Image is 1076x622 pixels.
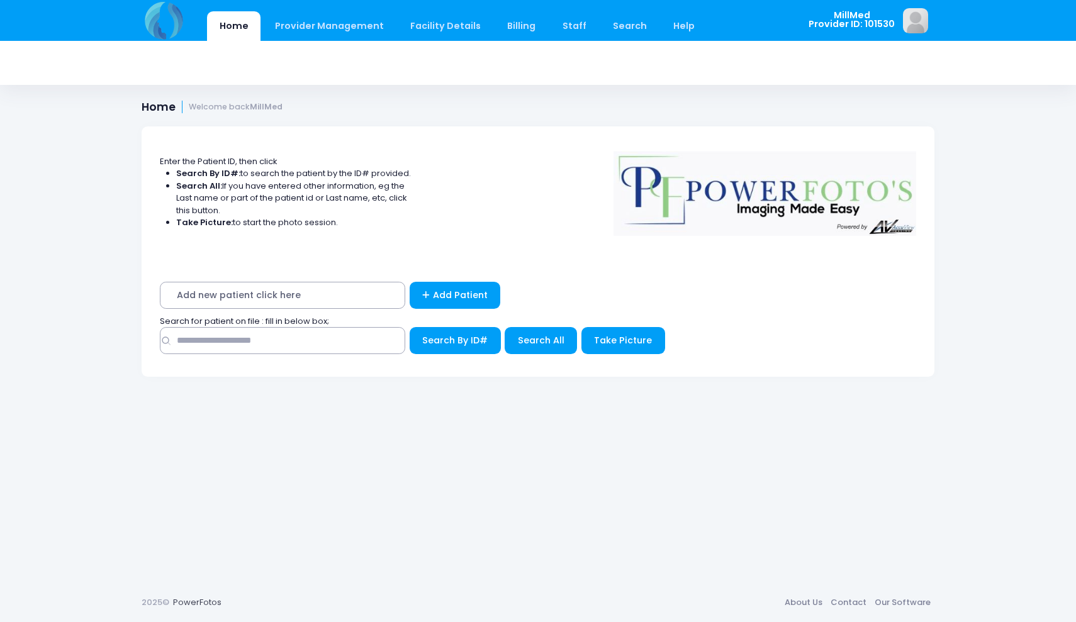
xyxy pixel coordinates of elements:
span: 2025© [142,596,169,608]
span: Take Picture [594,334,652,347]
a: PowerFotos [173,596,221,608]
strong: Search By ID#: [176,167,240,179]
span: Search All [518,334,564,347]
button: Search All [505,327,577,354]
a: Contact [826,591,870,614]
button: Search By ID# [410,327,501,354]
li: If you have entered other information, eg the Last name or part of the patient id or Last name, e... [176,180,412,217]
a: Add Patient [410,282,501,309]
button: Take Picture [581,327,665,354]
img: image [903,8,928,33]
span: MillMed Provider ID: 101530 [809,11,895,29]
a: Help [661,11,707,41]
a: Facility Details [398,11,493,41]
a: Staff [550,11,598,41]
a: Home [207,11,261,41]
a: Search [600,11,659,41]
strong: Take Picture: [176,216,233,228]
h1: Home [142,101,283,114]
a: Provider Management [262,11,396,41]
a: Our Software [870,591,934,614]
img: Logo [608,143,922,236]
li: to search the patient by the ID# provided. [176,167,412,180]
span: Search By ID# [422,334,488,347]
strong: Search All: [176,180,222,192]
a: About Us [780,591,826,614]
span: Search for patient on file : fill in below box; [160,315,329,327]
span: Enter the Patient ID, then click [160,155,277,167]
strong: MillMed [250,101,283,112]
a: Billing [495,11,548,41]
small: Welcome back [189,103,283,112]
span: Add new patient click here [160,282,405,309]
li: to start the photo session. [176,216,412,229]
